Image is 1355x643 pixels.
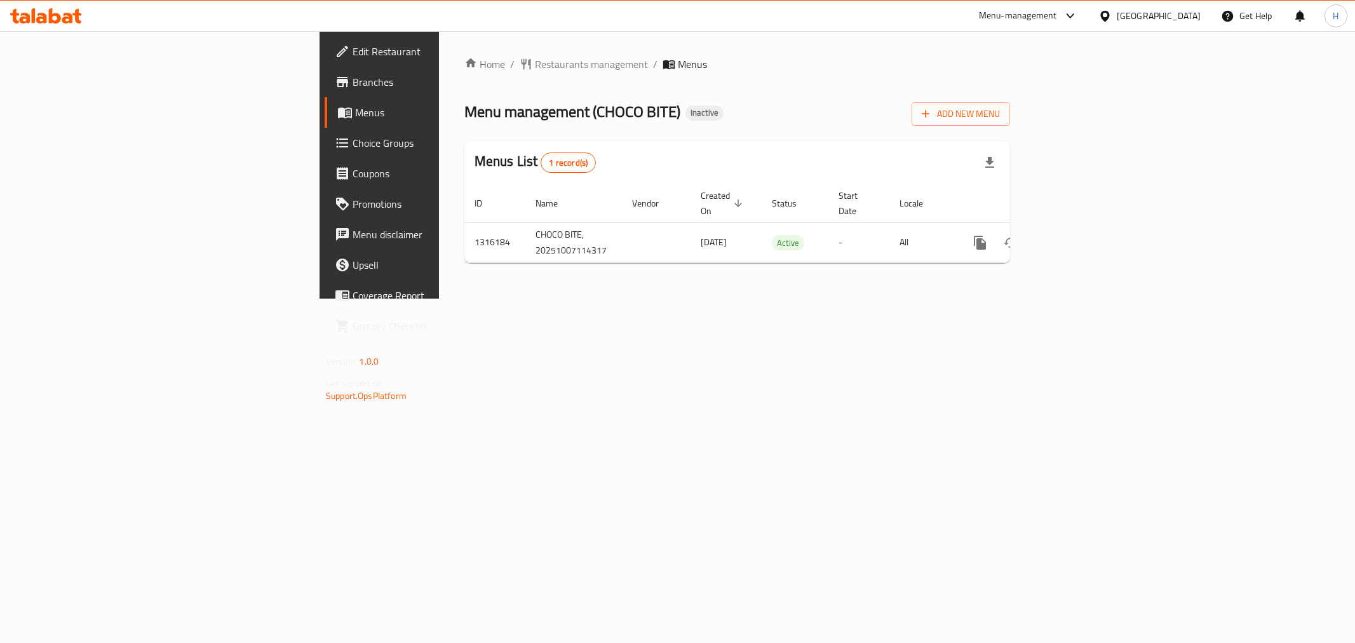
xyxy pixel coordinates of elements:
[464,97,680,126] span: Menu management ( CHOCO BITE )
[701,234,727,250] span: [DATE]
[325,158,546,189] a: Coupons
[1117,9,1201,23] div: [GEOGRAPHIC_DATA]
[359,353,379,370] span: 1.0.0
[541,157,595,169] span: 1 record(s)
[326,375,384,391] span: Get support on:
[325,67,546,97] a: Branches
[922,106,1000,122] span: Add New Menu
[353,74,536,90] span: Branches
[326,353,357,370] span: Version:
[353,135,536,151] span: Choice Groups
[632,196,675,211] span: Vendor
[678,57,707,72] span: Menus
[464,57,1010,72] nav: breadcrumb
[979,8,1057,24] div: Menu-management
[685,107,724,118] span: Inactive
[353,257,536,273] span: Upsell
[839,188,874,219] span: Start Date
[326,388,407,404] a: Support.OpsPlatform
[353,288,536,303] span: Coverage Report
[464,184,1097,263] table: enhanced table
[536,196,574,211] span: Name
[325,311,546,341] a: Grocery Checklist
[541,152,596,173] div: Total records count
[325,128,546,158] a: Choice Groups
[353,318,536,334] span: Grocery Checklist
[325,36,546,67] a: Edit Restaurant
[974,147,1005,178] div: Export file
[995,227,1026,258] button: Change Status
[353,227,536,242] span: Menu disclaimer
[353,196,536,212] span: Promotions
[325,219,546,250] a: Menu disclaimer
[912,102,1010,126] button: Add New Menu
[325,280,546,311] a: Coverage Report
[475,196,499,211] span: ID
[828,222,889,262] td: -
[965,227,995,258] button: more
[653,57,657,72] li: /
[353,166,536,181] span: Coupons
[520,57,648,72] a: Restaurants management
[325,189,546,219] a: Promotions
[772,196,813,211] span: Status
[325,250,546,280] a: Upsell
[772,236,804,250] span: Active
[685,105,724,121] div: Inactive
[535,57,648,72] span: Restaurants management
[889,222,955,262] td: All
[772,235,804,250] div: Active
[900,196,940,211] span: Locale
[955,184,1097,223] th: Actions
[353,44,536,59] span: Edit Restaurant
[355,105,536,120] span: Menus
[325,97,546,128] a: Menus
[475,152,596,173] h2: Menus List
[701,188,746,219] span: Created On
[1333,9,1338,23] span: H
[525,222,622,262] td: CHOCO BITE, 20251007114317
